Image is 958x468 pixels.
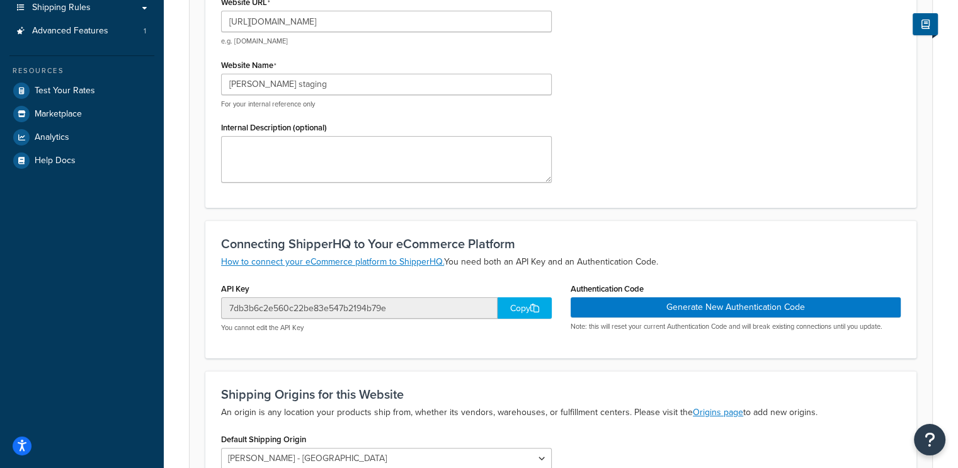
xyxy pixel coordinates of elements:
a: Help Docs [9,149,154,172]
label: Website Name [221,60,277,71]
button: Open Resource Center [914,424,945,455]
a: Analytics [9,126,154,149]
p: Note: this will reset your current Authentication Code and will break existing connections until ... [571,322,901,331]
a: Test Your Rates [9,79,154,102]
a: Marketplace [9,103,154,125]
span: Shipping Rules [32,3,91,13]
label: Internal Description (optional) [221,123,327,132]
span: Advanced Features [32,26,108,37]
span: Test Your Rates [35,86,95,96]
p: e.g. [DOMAIN_NAME] [221,37,552,46]
a: Origins page [693,406,743,419]
div: Copy [498,297,552,319]
span: Marketplace [35,109,82,120]
label: API Key [221,284,249,294]
h3: Connecting ShipperHQ to Your eCommerce Platform [221,237,901,251]
a: Advanced Features1 [9,20,154,43]
label: Authentication Code [571,284,644,294]
div: Resources [9,66,154,76]
button: Generate New Authentication Code [571,297,901,317]
li: Advanced Features [9,20,154,43]
span: Help Docs [35,156,76,166]
span: Analytics [35,132,69,143]
p: You cannot edit the API Key [221,323,552,333]
h3: Shipping Origins for this Website [221,387,901,401]
p: An origin is any location your products ship from, whether its vendors, warehouses, or fulfillmen... [221,405,901,420]
button: Show Help Docs [913,13,938,35]
label: Default Shipping Origin [221,435,306,444]
a: How to connect your eCommerce platform to ShipperHQ. [221,255,444,268]
p: For your internal reference only [221,100,552,109]
span: 1 [144,26,146,37]
p: You need both an API Key and an Authentication Code. [221,254,901,270]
